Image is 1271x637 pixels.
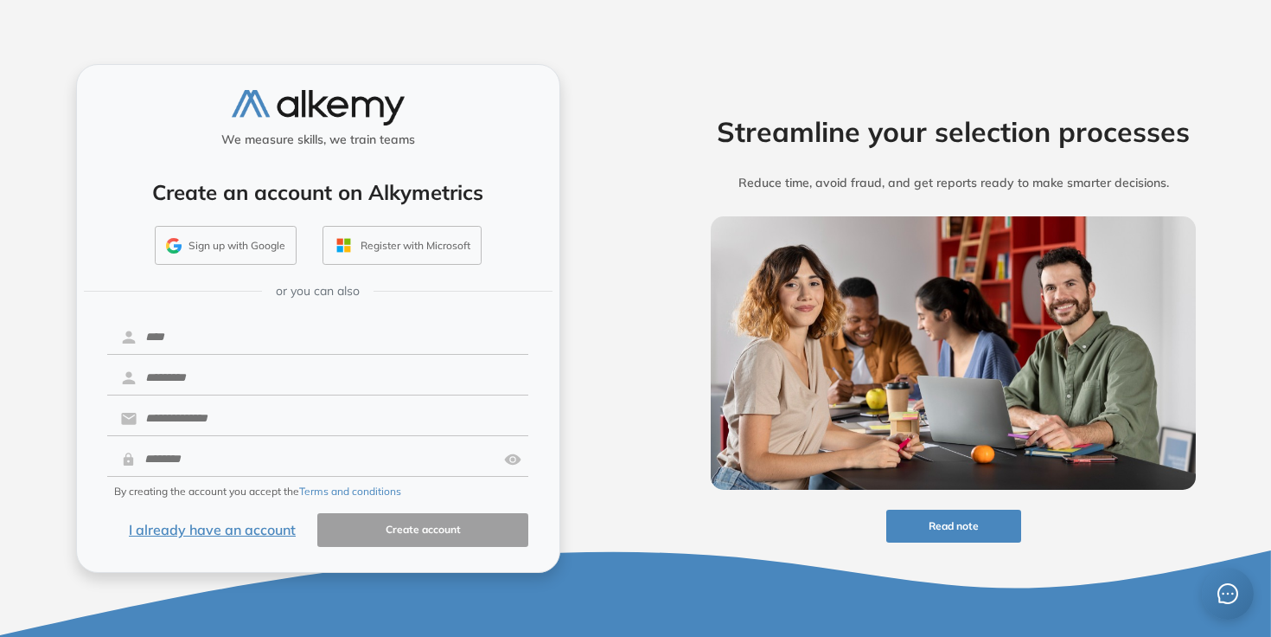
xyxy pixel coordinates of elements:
[129,521,296,538] font: I already have an account
[386,523,461,536] font: Create account
[221,132,415,147] font: We measure skills, we train teams
[504,443,521,476] img: asd
[323,226,482,266] button: Register with Microsoft
[317,513,528,547] button: Create account
[232,90,405,125] img: logo-alkemy
[886,510,1021,544] button: Read note
[107,513,318,547] button: I already have an account
[711,216,1197,490] img: img-more-info
[299,485,401,498] font: Terms and conditions
[929,519,979,532] font: Read note
[166,238,182,254] img: GMAIL_ICON
[188,239,285,252] font: Sign up with Google
[155,226,297,266] button: Sign up with Google
[717,114,1190,149] font: Streamline your selection processes
[276,283,360,299] font: or you can also
[738,175,1169,190] font: Reduce time, avoid fraud, and get reports ready to make smarter decisions.
[1217,583,1238,604] span: message
[152,179,483,205] font: Create an account on Alkymetrics
[334,235,354,255] img: OUTLOOK_ICON
[361,239,470,252] font: Register with Microsoft
[114,485,299,498] font: By creating the account you accept the
[299,484,401,499] button: Terms and conditions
